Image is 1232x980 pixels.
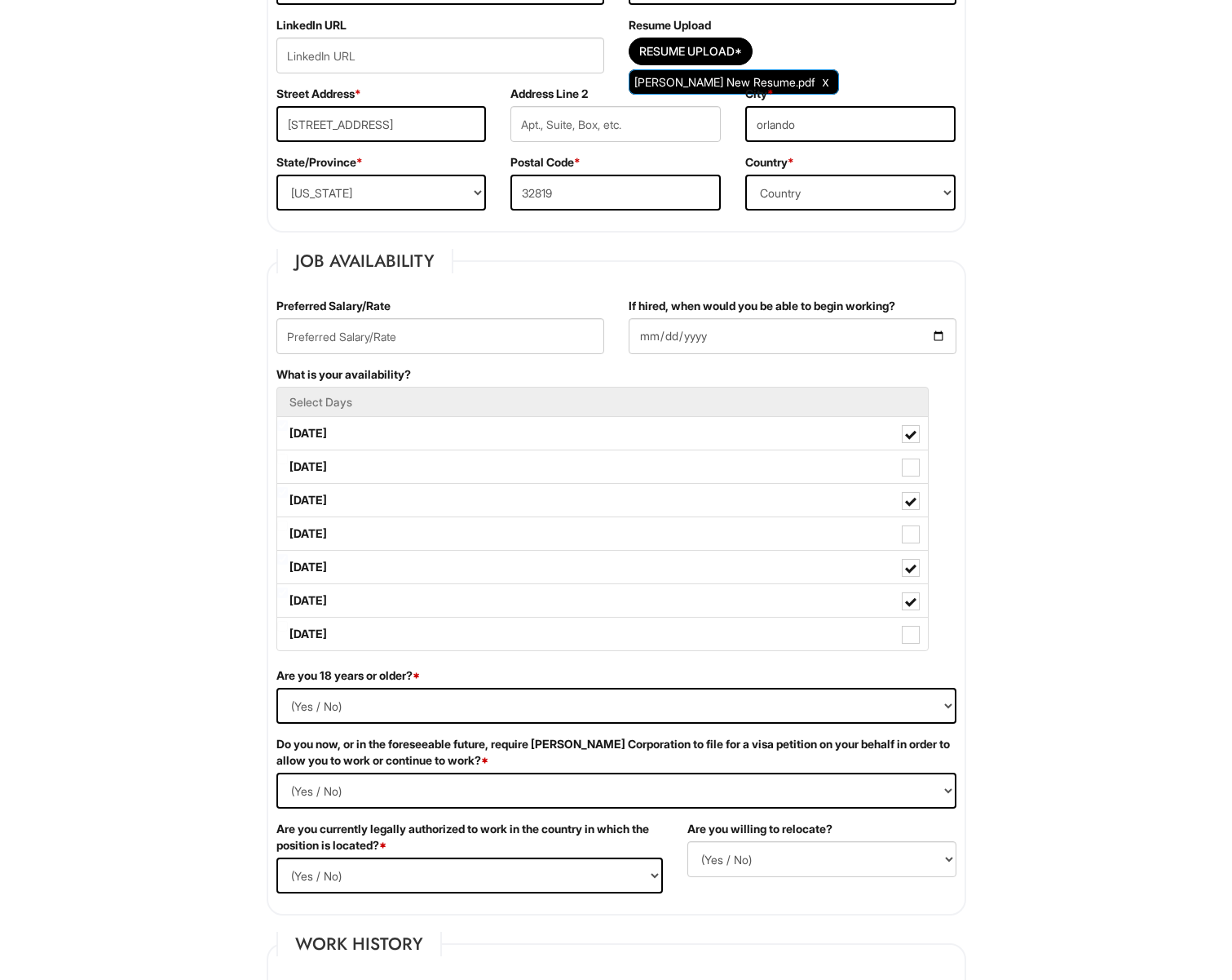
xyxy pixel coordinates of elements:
label: Are you currently legally authorized to work in the country in which the position is located? [276,821,663,854]
label: Address Line 2 [510,86,588,102]
label: Postal Code [510,154,581,171]
label: Country [745,154,794,171]
select: (Yes / No) [276,858,663,894]
label: [DATE] [277,517,928,550]
input: LinkedIn URL [276,38,604,73]
label: [DATE] [277,417,928,450]
label: [DATE] [277,551,928,583]
input: Postal Code [510,175,721,211]
label: Do you now, or in the foreseeable future, require [PERSON_NAME] Corporation to file for a visa pe... [276,736,956,769]
legend: Work History [276,932,442,956]
h5: Select Days [289,396,916,408]
select: State/Province [276,175,487,211]
label: [DATE] [277,584,928,617]
label: Resume Upload [629,17,711,33]
label: [DATE] [277,618,928,650]
input: Preferred Salary/Rate [276,318,604,354]
label: Are you 18 years or older? [276,667,420,684]
label: What is your availability? [276,366,411,383]
select: (Yes / No) [276,688,956,724]
input: Apt., Suite, Box, etc. [510,106,721,142]
span: [PERSON_NAME] New Resume.pdf [634,75,815,89]
select: Country [745,175,956,211]
label: City [745,86,774,102]
label: LinkedIn URL [276,17,347,33]
select: (Yes / No) [276,773,956,809]
select: (Yes / No) [687,841,956,877]
input: City [745,106,956,142]
label: [DATE] [277,484,928,517]
label: [DATE] [277,450,928,483]
label: Preferred Salary/Rate [276,298,391,314]
label: State/Province [276,154,363,171]
label: If hired, when would you be able to begin working? [629,298,895,314]
label: Street Address [276,86,361,102]
a: Clear Uploaded File [819,71,833,93]
button: Resume Upload*Resume Upload* [629,38,753,65]
input: Street Address [276,106,487,142]
legend: Job Availability [276,249,453,273]
label: Are you willing to relocate? [687,821,832,837]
